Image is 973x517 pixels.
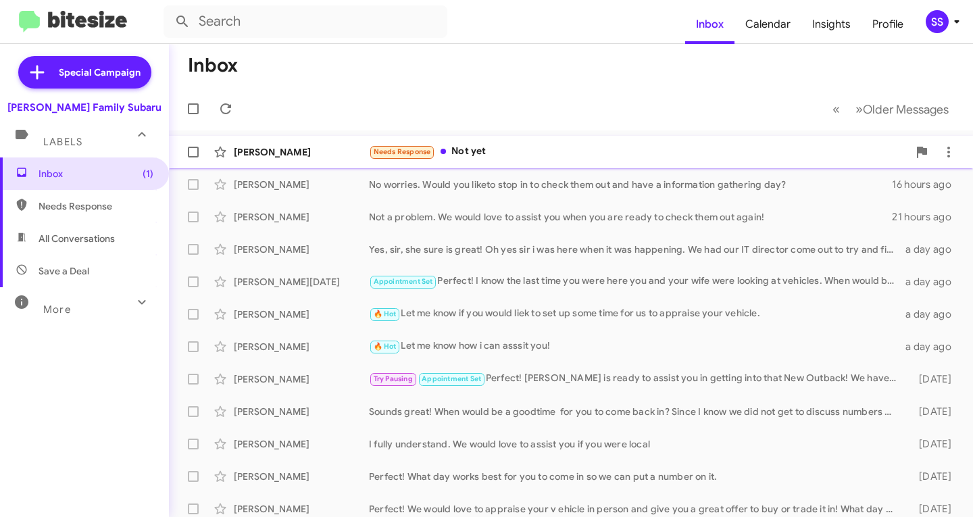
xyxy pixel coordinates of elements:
[369,178,892,191] div: No worries. Would you liketo stop in to check them out and have a information gathering day?
[734,5,801,44] a: Calendar
[374,147,431,156] span: Needs Response
[39,232,115,245] span: All Conversations
[39,199,153,213] span: Needs Response
[59,66,141,79] span: Special Campaign
[926,10,949,33] div: SS
[832,101,840,118] span: «
[903,340,962,353] div: a day ago
[862,5,914,44] a: Profile
[369,470,903,483] div: Perfect! What day works best for you to come in so we can put a number on it.
[892,210,962,224] div: 21 hours ago
[18,56,151,89] a: Special Campaign
[188,55,238,76] h1: Inbox
[43,136,82,148] span: Labels
[369,437,903,451] div: I fully understand. We would love to assist you if you were local
[801,5,862,44] a: Insights
[234,275,369,289] div: [PERSON_NAME][DATE]
[164,5,447,38] input: Search
[374,342,397,351] span: 🔥 Hot
[903,372,962,386] div: [DATE]
[369,405,903,418] div: Sounds great! When would be a goodtime for you to come back in? Since I know we did not get to di...
[369,210,892,224] div: Not a problem. We would love to assist you when you are ready to check them out again!
[422,374,481,383] span: Appointment Set
[863,102,949,117] span: Older Messages
[903,243,962,256] div: a day ago
[903,470,962,483] div: [DATE]
[824,95,848,123] button: Previous
[7,101,161,114] div: [PERSON_NAME] Family Subaru
[374,374,413,383] span: Try Pausing
[234,372,369,386] div: [PERSON_NAME]
[903,405,962,418] div: [DATE]
[374,310,397,318] span: 🔥 Hot
[143,167,153,180] span: (1)
[234,405,369,418] div: [PERSON_NAME]
[685,5,734,44] a: Inbox
[234,210,369,224] div: [PERSON_NAME]
[369,144,908,159] div: Not yet
[903,275,962,289] div: a day ago
[903,307,962,321] div: a day ago
[892,178,962,191] div: 16 hours ago
[234,307,369,321] div: [PERSON_NAME]
[39,167,153,180] span: Inbox
[234,340,369,353] div: [PERSON_NAME]
[847,95,957,123] button: Next
[234,437,369,451] div: [PERSON_NAME]
[825,95,957,123] nav: Page navigation example
[234,243,369,256] div: [PERSON_NAME]
[914,10,958,33] button: SS
[369,243,903,256] div: Yes, sir, she sure is great! Oh yes sir i was here when it was happening. We had our IT director ...
[369,371,903,387] div: Perfect! [PERSON_NAME] is ready to assist you in getting into that New Outback! We have great dea...
[903,502,962,516] div: [DATE]
[369,339,903,354] div: Let me know how i can asssit you!
[234,470,369,483] div: [PERSON_NAME]
[369,306,903,322] div: Let me know if you would liek to set up some time for us to appraise your vehicle.
[855,101,863,118] span: »
[234,145,369,159] div: [PERSON_NAME]
[234,502,369,516] div: [PERSON_NAME]
[39,264,89,278] span: Save a Deal
[43,303,71,316] span: More
[234,178,369,191] div: [PERSON_NAME]
[903,437,962,451] div: [DATE]
[369,274,903,289] div: Perfect! I know the last time you were here you and your wife were looking at vehicles. When woul...
[374,277,433,286] span: Appointment Set
[369,502,903,516] div: Perfect! We would love to appraise your v ehicle in person and give you a great offer to buy or t...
